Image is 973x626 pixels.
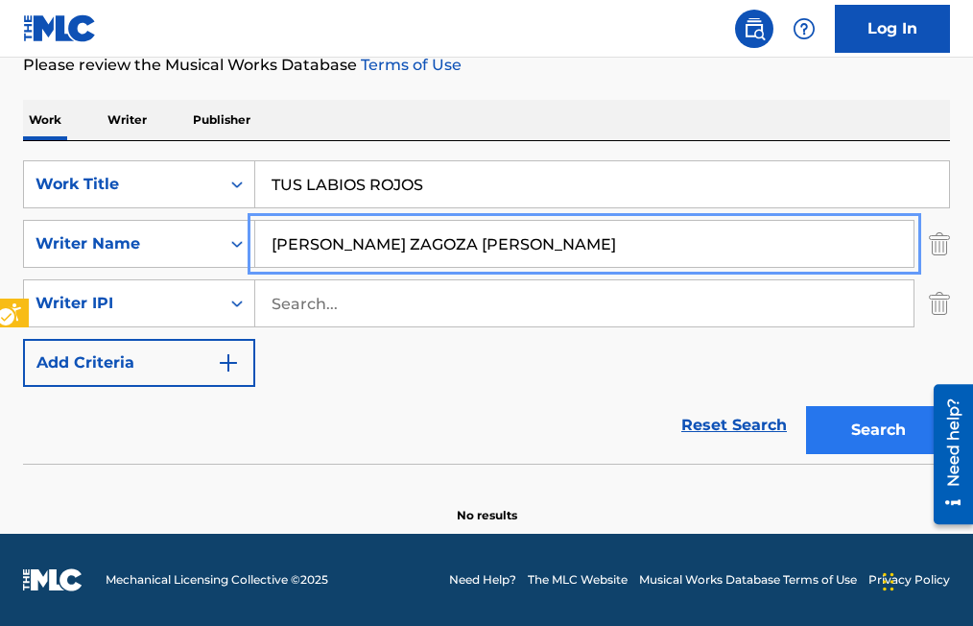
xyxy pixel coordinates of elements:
[36,232,208,255] div: Writer Name
[23,160,950,464] form: Search Form
[217,351,240,374] img: 9d2ae6d4665cec9f34b9.svg
[106,571,328,589] span: Mechanical Licensing Collective © 2025
[835,5,950,53] a: Log In
[639,571,857,589] a: Musical Works Database Terms of Use
[457,484,517,524] p: No results
[23,339,255,387] button: Add Criteria
[255,280,914,326] input: Search...
[36,292,208,315] div: Writer IPI
[877,534,973,626] div: Chat Widget
[220,161,254,207] div: On
[23,568,83,591] img: logo
[929,279,950,327] img: Delete Criterion
[793,17,816,40] img: help
[187,100,256,140] p: Publisher
[868,571,950,589] a: Privacy Policy
[255,221,914,267] input: Search...
[255,161,949,207] input: Search...
[528,571,628,589] a: The MLC Website
[743,17,766,40] img: search
[672,404,796,446] a: Reset Search
[877,534,973,626] iframe: Hubspot Iframe
[23,100,67,140] p: Work
[23,14,97,42] img: MLC Logo
[36,173,208,196] div: Work Title
[883,553,894,611] div: Drag
[929,220,950,268] img: Delete Criterion
[102,100,153,140] p: Writer
[23,54,950,77] p: Please review the Musical Works Database
[919,376,973,531] iframe: Iframe | Resource Center
[806,406,950,454] button: Search
[357,56,462,74] a: Terms of Use
[449,571,516,589] a: Need Help?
